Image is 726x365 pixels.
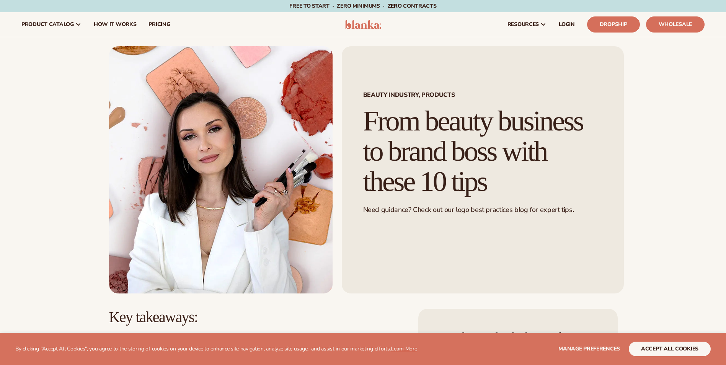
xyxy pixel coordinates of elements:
a: Wholesale [646,16,705,33]
a: pricing [142,12,176,37]
span: Free to start · ZERO minimums · ZERO contracts [289,2,436,10]
span: LOGIN [559,21,575,28]
a: How It Works [88,12,143,37]
span: Key takeaways: [109,308,198,326]
h1: From beauty business to brand boss with these 10 tips [363,106,602,196]
a: Learn More [391,345,417,352]
button: Manage preferences [558,342,620,356]
a: LOGIN [553,12,581,37]
img: Beauty business woman in front of private label beauty products hero image [109,46,333,293]
img: logo [345,20,381,29]
a: Dropship [587,16,640,33]
span: How It Works [94,21,137,28]
span: resources [507,21,539,28]
span: Beauty industry, Products [363,92,602,98]
span: Manage preferences [558,345,620,352]
span: pricing [148,21,170,28]
p: Need guidance? Check out our logo best practices blog for expert tips. [363,205,602,214]
a: product catalog [15,12,88,37]
p: By clicking "Accept All Cookies", you agree to the storing of cookies on your device to enhance s... [15,346,417,352]
button: accept all cookies [629,342,711,356]
span: product catalog [21,21,74,28]
a: resources [501,12,553,37]
h4: Level up with Blanka Academ [440,330,596,344]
